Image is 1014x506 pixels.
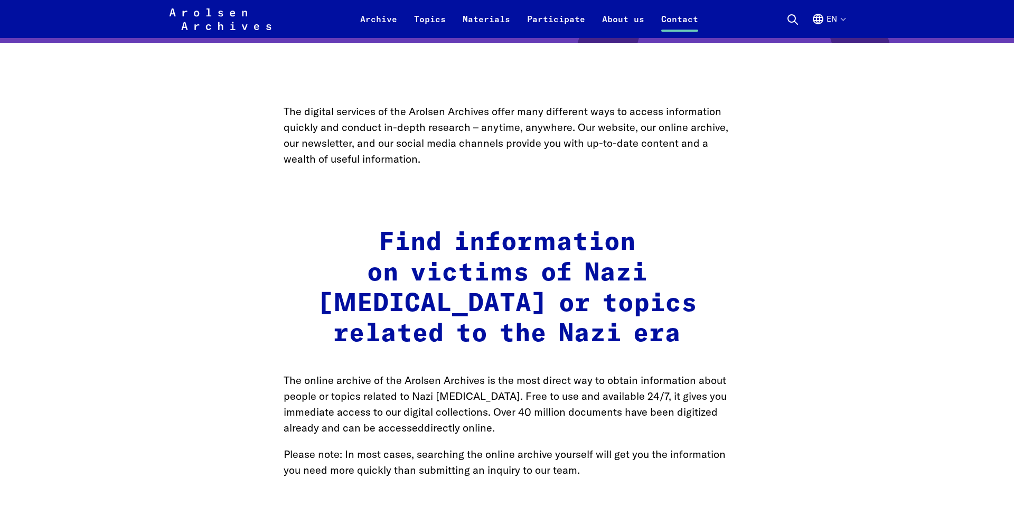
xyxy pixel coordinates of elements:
a: directly online [424,421,492,434]
a: Participate [519,13,594,38]
a: About us [594,13,653,38]
a: Topics [406,13,454,38]
p: The online archive of the Arolsen Archives is the most direct way to obtain information about peo... [284,372,730,436]
a: Contact [653,13,707,38]
a: Materials [454,13,519,38]
a: Archive [352,13,406,38]
p: Please note: In most cases, searching the online archive yourself will get you the information yo... [284,446,730,478]
p: The digital services of the Arolsen Archives offer many different ways to access information quic... [284,104,730,167]
button: English, language selection [812,13,845,38]
nav: Primary [352,6,707,32]
strong: Find information on victims of Nazi [MEDICAL_DATA] or topics related to the Nazi era [317,230,697,346]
